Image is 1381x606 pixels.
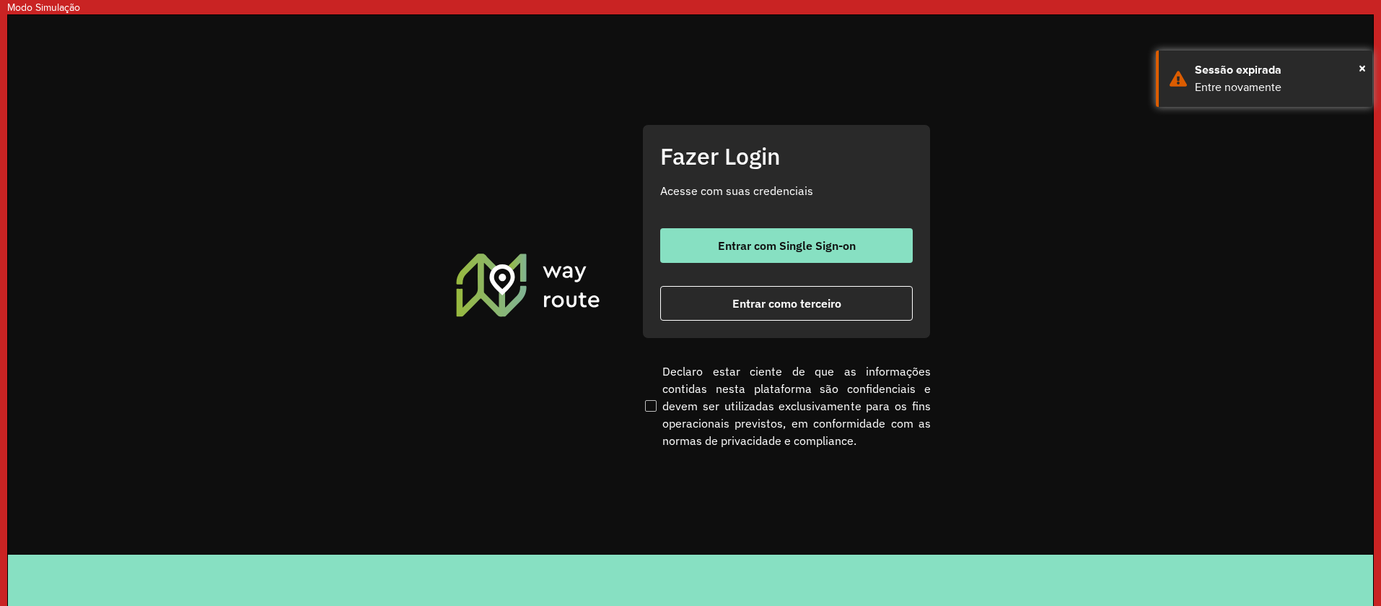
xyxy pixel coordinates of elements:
span: × [1359,57,1366,79]
h2: Fazer Login [660,142,913,170]
p: Acesse com suas credenciais [660,182,913,199]
label: Declaro estar ciente de que as informações contidas nesta plataforma são confidenciais e devem se... [642,363,931,449]
button: button [660,286,913,321]
div: Sessão expirada [1195,61,1362,79]
img: Roteirizador AmbevTech [454,251,602,318]
span: Entrar como terceiro [732,298,841,309]
button: Close [1359,57,1366,79]
button: button [660,228,913,263]
span: Entrar com Single Sign-on [718,240,856,251]
div: Entre novamente [1195,79,1362,96]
